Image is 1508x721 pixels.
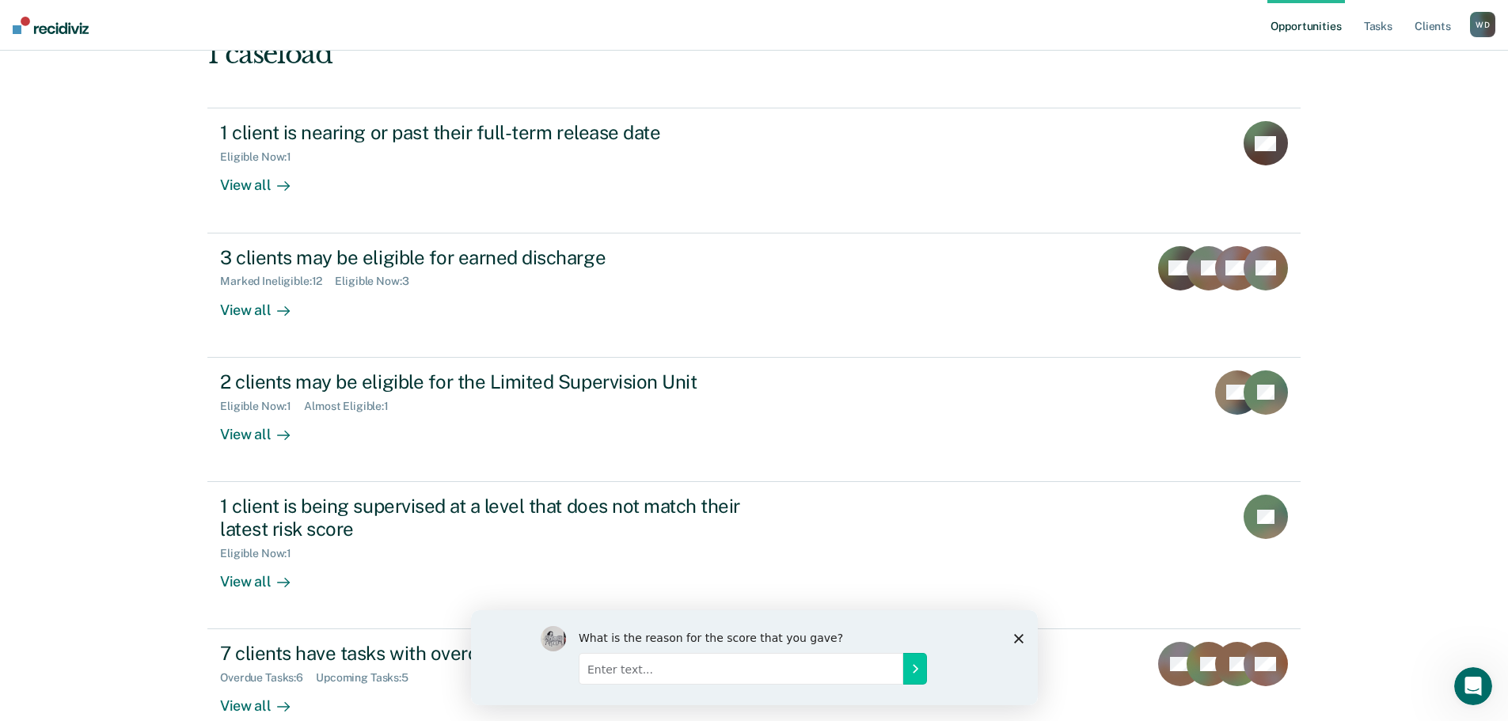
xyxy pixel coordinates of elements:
[220,642,776,665] div: 7 clients have tasks with overdue or upcoming due dates
[304,400,401,413] div: Almost Eligible : 1
[1470,12,1495,37] button: WD
[316,671,421,685] div: Upcoming Tasks : 5
[220,400,304,413] div: Eligible Now : 1
[220,370,776,393] div: 2 clients may be eligible for the Limited Supervision Unit
[207,482,1301,629] a: 1 client is being supervised at a level that does not match their latest risk scoreEligible Now:1...
[220,121,776,144] div: 1 client is nearing or past their full-term release date
[335,275,421,288] div: Eligible Now : 3
[207,358,1301,482] a: 2 clients may be eligible for the Limited Supervision UnitEligible Now:1Almost Eligible:1View all
[220,671,316,685] div: Overdue Tasks : 6
[220,685,309,715] div: View all
[207,6,1082,70] div: Hi, [PERSON_NAME]. We’ve found some outstanding items across 1 caseload
[471,610,1038,705] iframe: Survey by Kim from Recidiviz
[220,288,309,319] div: View all
[220,150,304,164] div: Eligible Now : 1
[1454,667,1492,705] iframe: Intercom live chat
[207,108,1301,233] a: 1 client is nearing or past their full-term release dateEligible Now:1View all
[13,17,89,34] img: Recidiviz
[220,164,309,195] div: View all
[220,246,776,269] div: 3 clients may be eligible for earned discharge
[220,547,304,560] div: Eligible Now : 1
[220,495,776,541] div: 1 client is being supervised at a level that does not match their latest risk score
[220,275,335,288] div: Marked Ineligible : 12
[220,412,309,443] div: View all
[220,560,309,590] div: View all
[1470,12,1495,37] div: W D
[207,233,1301,358] a: 3 clients may be eligible for earned dischargeMarked Ineligible:12Eligible Now:3View all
